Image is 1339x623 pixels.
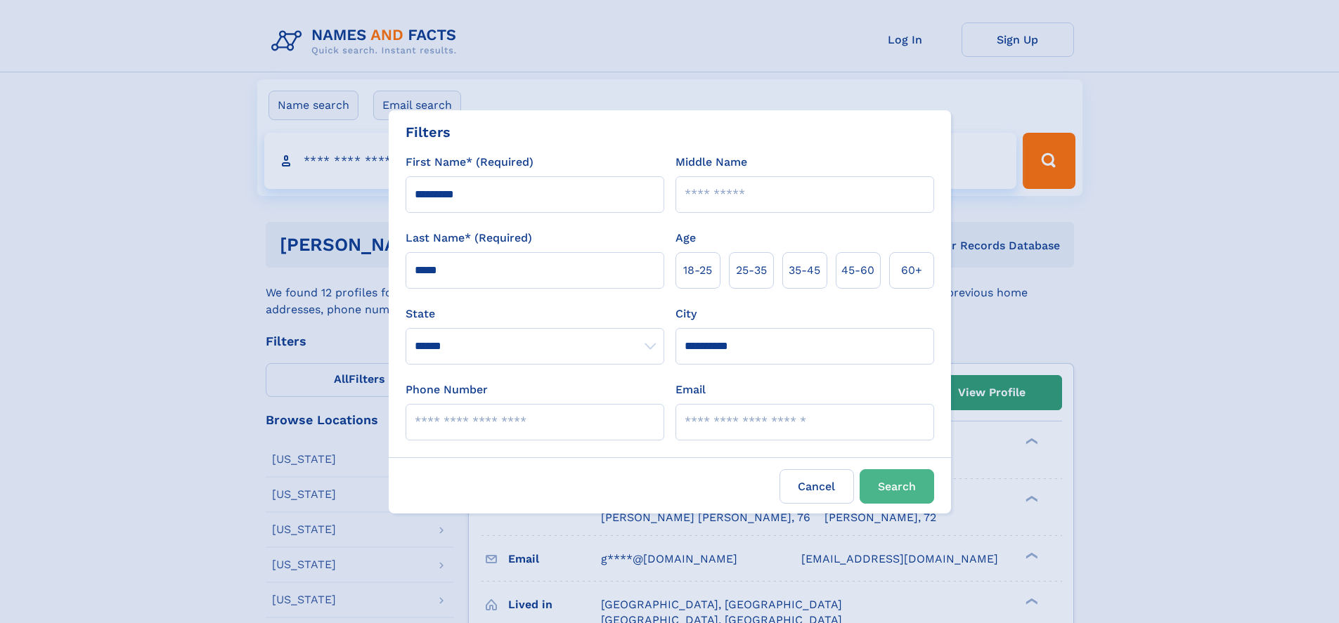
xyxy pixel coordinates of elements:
span: 60+ [901,262,922,279]
label: First Name* (Required) [406,154,533,171]
label: Phone Number [406,381,488,398]
span: 35‑45 [789,262,820,279]
label: Age [675,230,696,247]
span: 25‑35 [736,262,767,279]
label: Last Name* (Required) [406,230,532,247]
label: City [675,306,697,322]
label: Middle Name [675,154,747,171]
label: Email [675,381,706,398]
span: 18‑25 [683,262,712,279]
label: Cancel [780,469,854,504]
span: 45‑60 [841,262,874,279]
button: Search [860,469,934,504]
label: State [406,306,664,322]
div: Filters [406,122,451,143]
